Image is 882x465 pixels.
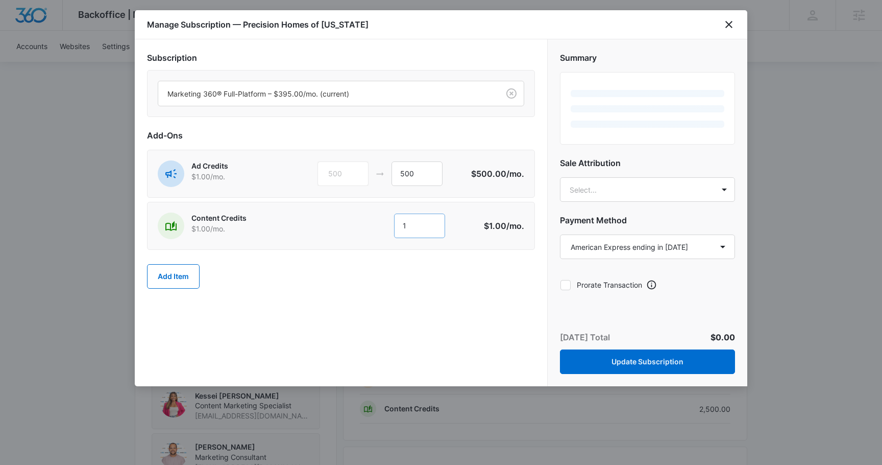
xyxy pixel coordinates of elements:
[191,223,281,234] p: $1.00 /mo.
[167,88,169,99] input: Subscription
[476,220,524,232] p: $1.00
[147,264,200,289] button: Add Item
[560,52,735,64] h2: Summary
[147,18,369,31] h1: Manage Subscription — Precision Homes of [US_STATE]
[560,280,642,290] label: Prorate Transaction
[560,350,735,374] button: Update Subscription
[560,214,735,226] h2: Payment Method
[394,214,445,238] input: 1
[471,168,524,180] p: $500.00
[191,160,281,171] p: Ad Credits
[147,52,535,64] h2: Subscription
[723,18,735,31] button: close
[710,332,735,342] span: $0.00
[506,221,524,231] span: /mo.
[506,169,524,179] span: /mo.
[503,85,520,102] button: Clear
[191,171,281,182] p: $1.00 /mo.
[147,129,535,142] h2: Add-Ons
[391,161,443,186] input: 1
[560,157,735,169] h2: Sale Attribution
[191,213,281,223] p: Content Credits
[560,331,610,343] p: [DATE] Total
